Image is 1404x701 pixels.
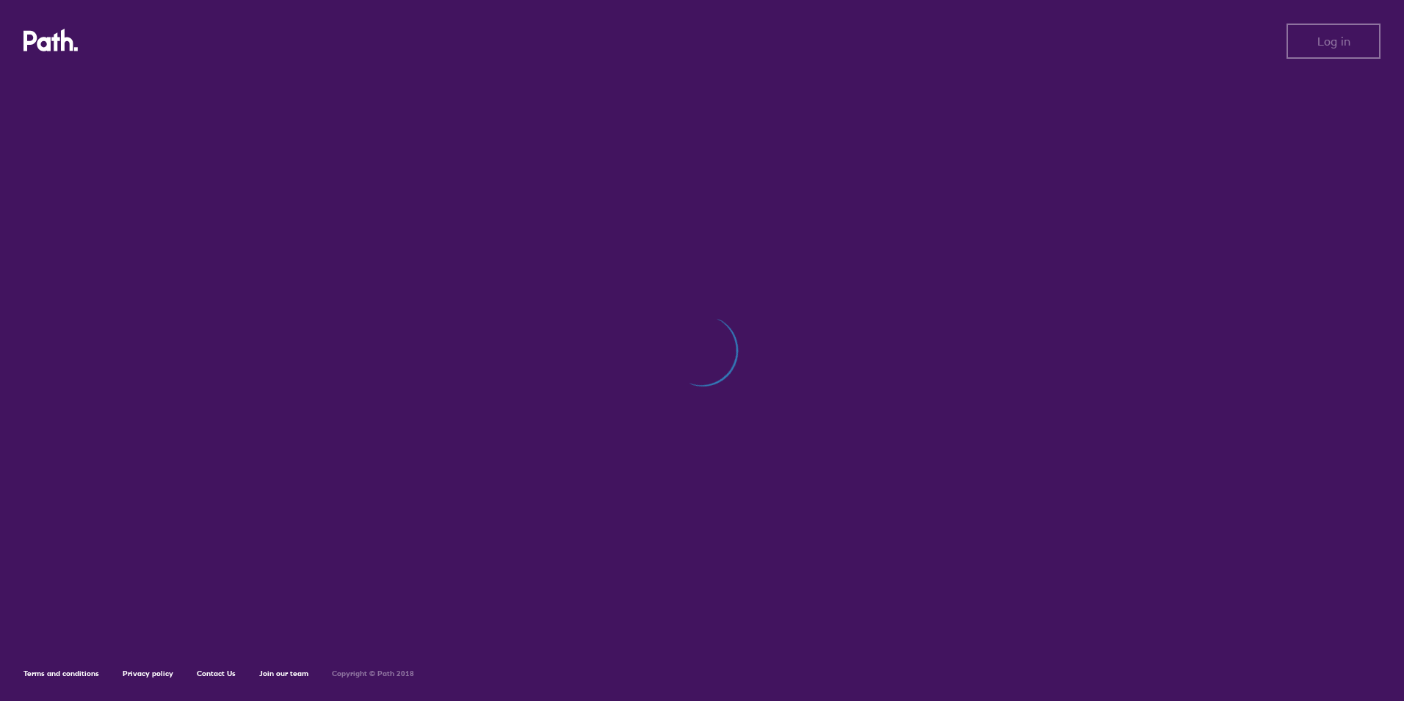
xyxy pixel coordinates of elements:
[259,669,308,678] a: Join our team
[123,669,173,678] a: Privacy policy
[332,669,414,678] h6: Copyright © Path 2018
[23,669,99,678] a: Terms and conditions
[197,669,236,678] a: Contact Us
[1317,35,1350,48] span: Log in
[1287,24,1381,59] button: Log in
